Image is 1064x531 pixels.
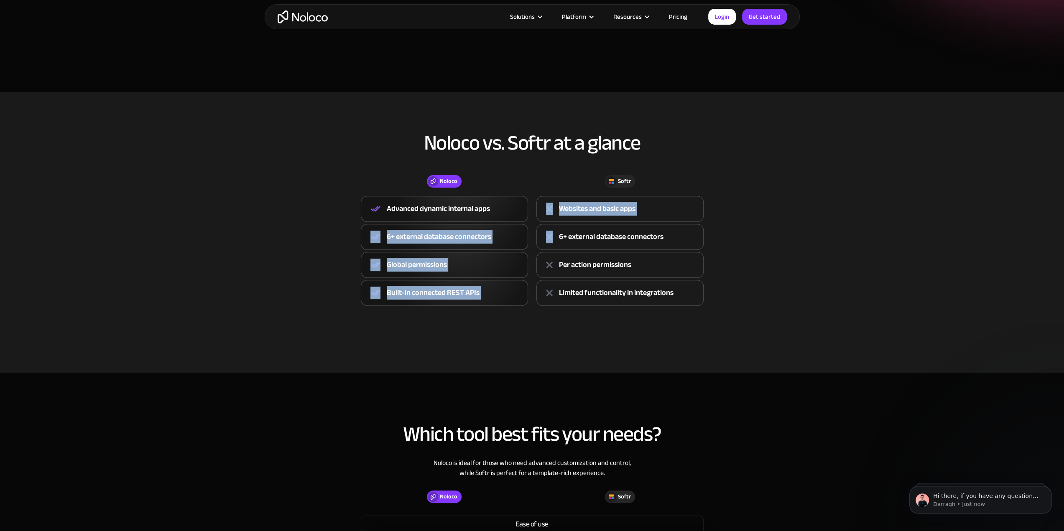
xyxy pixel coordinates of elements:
div: Resources [613,11,642,22]
div: Global permissions [387,259,447,271]
div: Platform [562,11,586,22]
div: 6+ external database connectors [559,231,663,243]
a: home [278,10,328,23]
div: Per action permissions [559,259,631,271]
iframe: Intercom notifications message [897,468,1064,527]
div: Built-in connected REST APIs [387,287,480,299]
div: Solutions [510,11,535,22]
a: Login [708,9,736,25]
a: Pricing [658,11,698,22]
div: Websites and basic apps [559,203,635,215]
div: Advanced dynamic internal apps [387,203,490,215]
div: Solutions [500,11,551,22]
h2: Which tool best fits your needs? [273,423,791,445]
div: Noloco [440,177,457,186]
div: Resources [603,11,658,22]
div: Noloco [440,492,457,501]
a: Get started [742,9,787,25]
div: Noloco is ideal for those who need advanced customization and control, while Softr is perfect for... [273,458,791,490]
h2: Noloco vs. Softr at a glance [273,132,791,154]
div: Softr [618,177,631,186]
div: 6+ external database connectors [387,231,491,243]
div: Platform [551,11,603,22]
div: Limited functionality in integrations [559,287,674,299]
div: Softr [618,492,631,501]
